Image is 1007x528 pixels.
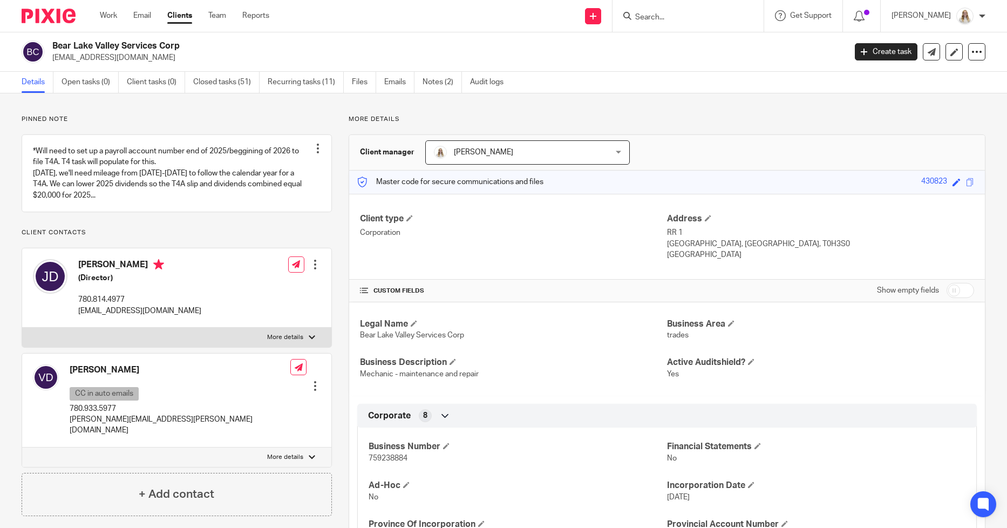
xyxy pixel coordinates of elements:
img: svg%3E [22,40,44,63]
span: [DATE] [667,493,690,501]
a: Team [208,10,226,21]
p: 780.933.5977 [70,403,290,414]
span: Bear Lake Valley Services Corp [360,331,464,339]
h3: Client manager [360,147,414,158]
img: Pixie [22,9,76,23]
input: Search [634,13,731,23]
a: Details [22,72,53,93]
h4: Financial Statements [667,441,965,452]
p: [GEOGRAPHIC_DATA], [GEOGRAPHIC_DATA], T0H3S0 [667,239,974,249]
p: Pinned note [22,115,332,124]
label: Show empty fields [877,285,939,296]
p: RR 1 [667,227,974,238]
p: [EMAIL_ADDRESS][DOMAIN_NAME] [78,306,201,316]
span: Get Support [790,12,832,19]
p: [GEOGRAPHIC_DATA] [667,249,974,260]
h4: Business Number [369,441,667,452]
a: Work [100,10,117,21]
h4: Incorporation Date [667,480,965,491]
h2: Bear Lake Valley Services Corp [52,40,682,52]
a: Client tasks (0) [127,72,185,93]
span: 759238884 [369,455,407,462]
span: Yes [667,370,679,378]
span: No [369,493,378,501]
img: Headshot%2011-2024%20white%20background%20square%202.JPG [956,8,974,25]
span: 8 [423,410,427,421]
a: Audit logs [470,72,512,93]
a: Reports [242,10,269,21]
span: No [667,455,677,462]
a: Clients [167,10,192,21]
span: [PERSON_NAME] [454,148,513,156]
h4: [PERSON_NAME] [70,364,290,376]
div: 430823 [921,176,947,188]
p: Master code for secure communications and files [357,177,543,187]
span: Mechanic - maintenance and repair [360,370,479,378]
p: CC in auto emails [70,387,139,401]
i: Primary [153,259,164,270]
h4: Client type [360,213,667,225]
h4: Legal Name [360,319,667,330]
p: More details [267,453,303,462]
h4: Business Area [667,319,974,330]
h4: Ad-Hoc [369,480,667,491]
img: Headshot%2011-2024%20white%20background%20square%202.JPG [434,146,447,159]
p: 780.814.4977 [78,294,201,305]
span: trades [667,331,689,339]
h4: CUSTOM FIELDS [360,287,667,295]
h4: Business Description [360,357,667,368]
img: svg%3E [33,364,59,390]
p: Client contacts [22,228,332,237]
p: More details [349,115,985,124]
a: Emails [384,72,414,93]
a: Create task [855,43,917,60]
a: Open tasks (0) [62,72,119,93]
a: Notes (2) [423,72,462,93]
h4: Active Auditshield? [667,357,974,368]
p: Corporation [360,227,667,238]
a: Recurring tasks (11) [268,72,344,93]
h4: [PERSON_NAME] [78,259,201,273]
a: Closed tasks (51) [193,72,260,93]
p: [PERSON_NAME][EMAIL_ADDRESS][PERSON_NAME][DOMAIN_NAME] [70,414,290,436]
p: [PERSON_NAME] [892,10,951,21]
p: More details [267,333,303,342]
h4: + Add contact [139,486,214,503]
h4: Address [667,213,974,225]
h5: (Director) [78,273,201,283]
a: Files [352,72,376,93]
span: Corporate [368,410,411,422]
img: svg%3E [33,259,67,294]
a: Email [133,10,151,21]
p: [EMAIL_ADDRESS][DOMAIN_NAME] [52,52,839,63]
